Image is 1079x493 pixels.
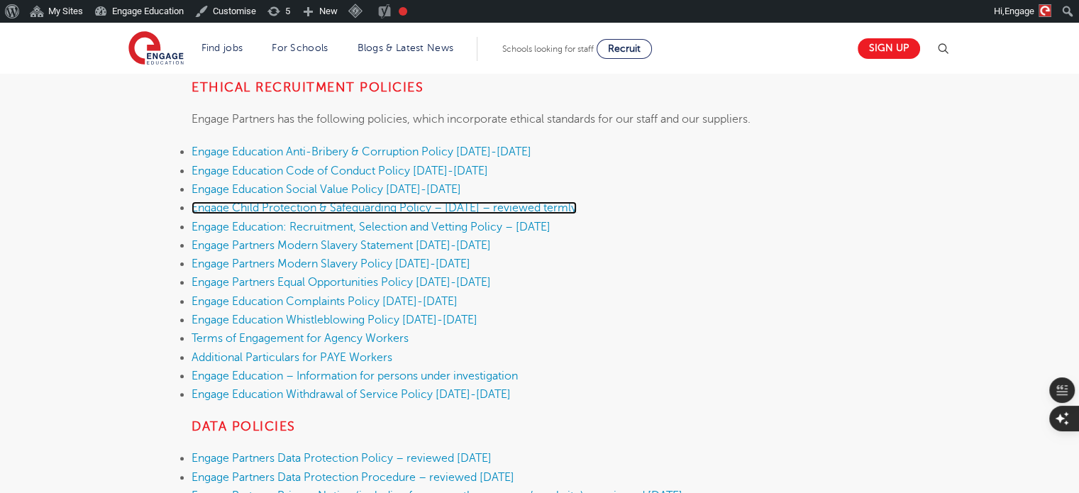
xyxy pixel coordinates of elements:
[192,145,531,158] a: Engage Education Anti-Bribery & Corruption Policy [DATE]-[DATE]
[272,43,328,53] a: For Schools
[192,314,477,326] a: Engage Education Whistleblowing Policy [DATE]-[DATE]
[192,370,518,382] a: Engage Education – Information for persons under investigation
[192,388,511,401] a: Engage Education Withdrawal of Service Policy [DATE]-[DATE]
[192,183,461,196] a: Engage Education Social Value Policy [DATE]-[DATE]
[192,201,577,214] a: Engage Child Protection & Safeguarding Policy – [DATE] – reviewed termly
[1005,6,1034,16] span: Engage
[192,276,491,289] a: Engage Partners Equal Opportunities Policy [DATE]-[DATE]
[192,332,409,345] a: Terms of Engagement for Agency Workers
[399,7,407,16] div: Needs improvement
[192,351,392,364] a: Additional Particulars for PAYE Workers
[192,419,296,433] strong: Data Policies
[608,43,641,54] span: Recruit
[201,43,243,53] a: Find jobs
[192,165,488,177] a: Engage Education Code of Conduct Policy [DATE]-[DATE]
[192,295,458,308] a: Engage Education Complaints Policy [DATE]-[DATE]
[192,471,514,484] a: Engage Partners Data Protection Procedure – reviewed [DATE]
[358,43,454,53] a: Blogs & Latest News
[192,110,887,128] p: Engage Partners has the following policies, which incorporate ethical standards for our staff and...
[192,80,424,94] strong: ETHICAL RECRUITMENT POLICIES
[858,38,920,59] a: Sign up
[128,31,184,67] img: Engage Education
[502,44,594,54] span: Schools looking for staff
[192,257,470,270] a: Engage Partners Modern Slavery Policy [DATE]-[DATE]
[192,239,491,252] a: Engage Partners Modern Slavery Statement [DATE]-[DATE]
[192,221,550,233] a: Engage Education: Recruitment, Selection and Vetting Policy – [DATE]
[192,452,492,465] a: Engage Partners Data Protection Policy – reviewed [DATE]
[597,39,652,59] a: Recruit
